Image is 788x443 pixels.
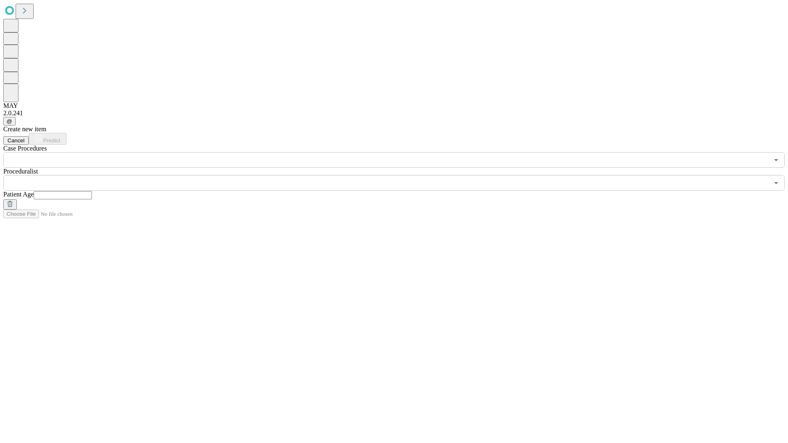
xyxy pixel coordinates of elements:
[7,137,25,144] span: Cancel
[3,145,47,152] span: Scheduled Procedure
[29,133,66,145] button: Predict
[43,137,60,144] span: Predict
[3,126,46,132] span: Create new item
[3,191,34,198] span: Patient Age
[770,154,782,166] button: Open
[7,118,12,124] span: @
[3,102,785,110] div: MAY
[3,117,16,126] button: @
[770,177,782,189] button: Open
[3,168,38,175] span: Proceduralist
[3,110,785,117] div: 2.0.241
[3,136,29,145] button: Cancel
